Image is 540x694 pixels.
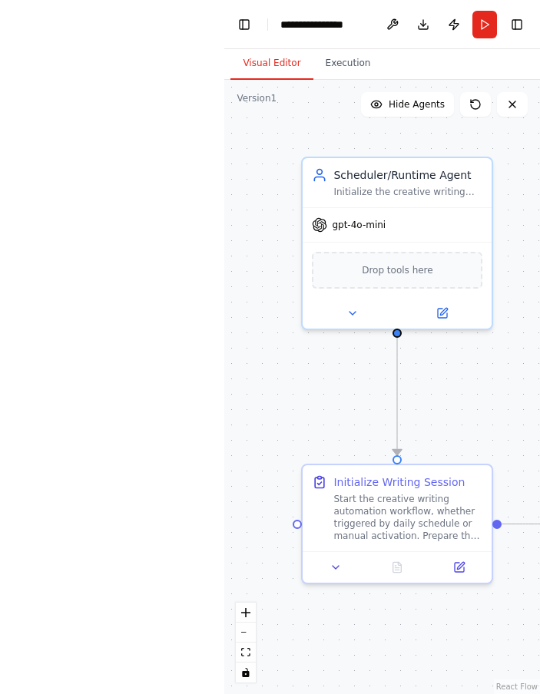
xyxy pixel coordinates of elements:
span: Drop tools here [362,263,433,278]
div: Scheduler/Runtime AgentInitialize the creative writing automation workflow and coordinate the ove... [301,157,493,330]
div: Initialize the creative writing automation workflow and coordinate the overall execution flow, wh... [333,186,482,198]
button: No output available [365,558,430,577]
span: gpt-4o-mini [332,219,386,231]
button: Hide Agents [361,92,454,117]
button: zoom out [236,623,256,643]
a: React Flow attribution [496,682,538,691]
button: Visual Editor [230,48,313,80]
div: Version 1 [237,92,277,104]
button: Hide left sidebar [234,14,255,35]
button: toggle interactivity [236,663,256,682]
button: Open in side panel [399,304,485,322]
span: Hide Agents [389,98,445,111]
div: React Flow controls [236,603,256,682]
div: Initialize Writing Session [333,474,465,490]
button: fit view [236,643,256,663]
div: Initialize Writing SessionStart the creative writing automation workflow, whether triggered by da... [301,464,493,584]
button: Open in side panel [433,558,486,577]
button: zoom in [236,603,256,623]
div: Scheduler/Runtime Agent [333,167,482,183]
div: Start the creative writing automation workflow, whether triggered by daily schedule or manual act... [333,493,482,542]
button: Execution [313,48,383,80]
nav: breadcrumb [280,17,343,32]
g: Edge from ab89070d-9aa8-44c6-8697-71c46da28546 to cf0d88c5-b735-4f0c-b944-b5ec3b290c02 [389,338,405,455]
button: Show right sidebar [506,14,528,35]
